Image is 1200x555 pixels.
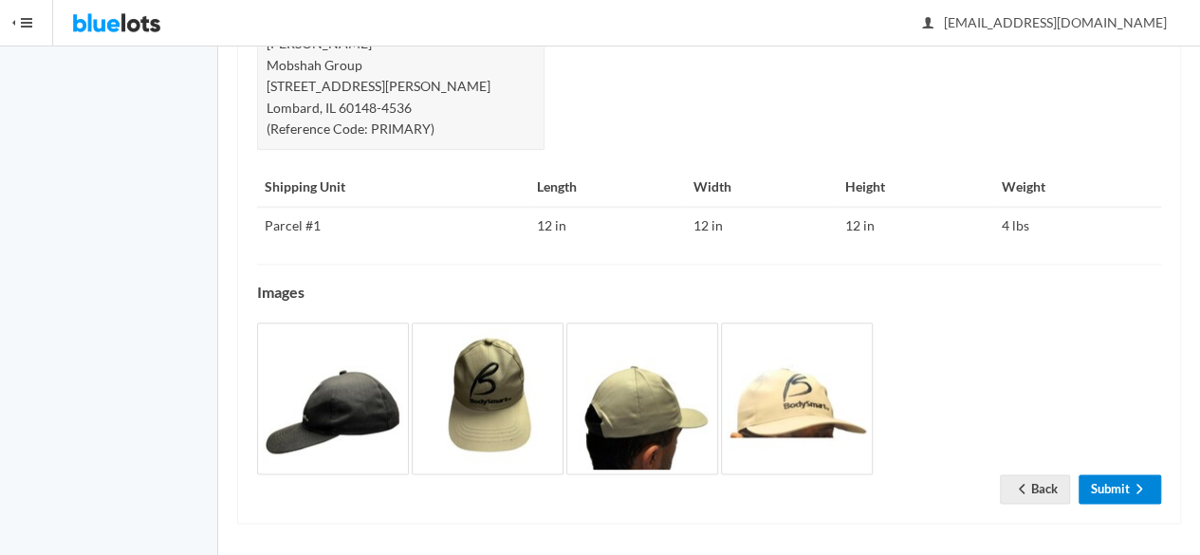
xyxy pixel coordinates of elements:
ion-icon: person [918,15,937,33]
td: 12 in [838,207,994,245]
img: 500d5672-ddec-4f34-b1c8-ea582a948aef-1681926789.jpg [257,323,409,474]
td: 4 lbs [994,207,1161,245]
td: 12 in [686,207,837,245]
th: Width [686,169,837,207]
ion-icon: arrow back [1012,481,1031,499]
ion-icon: arrow forward [1130,481,1149,499]
img: f0ed3f4f-6b04-4098-8edd-60d0b6a7900b-1681926790.jpg [566,323,718,474]
th: Height [838,169,994,207]
td: 12 in [529,207,686,245]
th: Shipping Unit [257,169,529,207]
img: da273786-a8f0-48c0-bcab-3d14358adbee-1681926790.jpeg [721,323,873,474]
a: Submitarrow forward [1079,474,1161,504]
th: Length [529,169,686,207]
span: [EMAIL_ADDRESS][DOMAIN_NAME] [923,14,1167,30]
div: [PERSON_NAME] Mobshah Group [STREET_ADDRESS][PERSON_NAME] Lombard, IL 60148-4536 (Reference Code:... [257,24,545,150]
td: Parcel #1 [257,207,529,245]
img: cae1a4a9-ec22-4a59-acb7-b92a586979ec-1681926789.jpg [412,323,563,474]
th: Weight [994,169,1161,207]
a: arrow backBack [1000,474,1070,504]
h4: Images [257,284,1161,301]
